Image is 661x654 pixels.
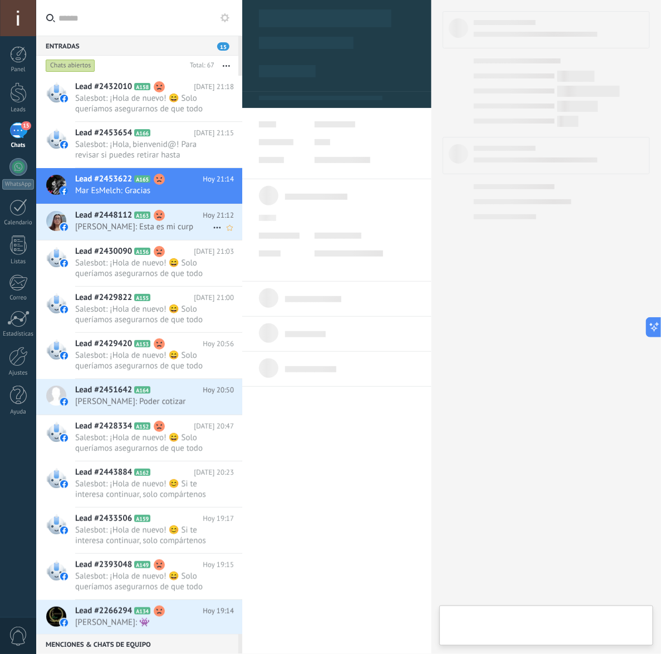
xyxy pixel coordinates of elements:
span: Lead #2448112 [75,210,132,221]
span: Lead #2432010 [75,81,132,92]
div: Ayuda [2,409,35,416]
span: [DATE] 21:18 [194,81,234,92]
img: facebook-sm.svg [60,259,68,267]
a: Lead #2430090 A156 [DATE] 21:03 Salesbot: ¡Hola de nuevo! 😄 Solo queríamos asegurarnos de que tod... [36,240,242,286]
span: 15 [21,121,31,130]
img: facebook-sm.svg [60,527,68,534]
span: Mar EsMelch: Gracias [75,185,213,196]
img: facebook-sm.svg [60,434,68,442]
img: facebook-sm.svg [60,223,68,231]
a: Lead #2428334 A152 [DATE] 20:47 Salesbot: ¡Hola de nuevo! 😄 Solo queríamos asegurarnos de que tod... [36,415,242,461]
span: [DATE] 21:15 [194,127,234,139]
span: [PERSON_NAME]: Esta es mi curp [75,222,213,232]
span: Lead #2453654 [75,127,132,139]
span: Lead #2429822 [75,292,132,303]
a: Lead #2433506 A159 Hoy 19:17 Salesbot: ¡Hola de nuevo! 😊 Si te interesa continuar, solo compárten... [36,508,242,553]
span: A159 [134,515,150,522]
span: Hoy 19:14 [203,606,234,617]
span: Salesbot: ¡Hola de nuevo! 😄 Solo queríamos asegurarnos de que todo esté claro y para ti. Si aún t... [75,304,213,325]
span: Lead #2393048 [75,559,132,571]
div: Leads [2,106,35,114]
a: Lead #2443884 A162 [DATE] 20:23 Salesbot: ¡Hola de nuevo! 😊 Si te interesa continuar, solo compár... [36,461,242,507]
a: Lead #2429420 A153 Hoy 20:56 Salesbot: ¡Hola de nuevo! 😄 Solo queríamos asegurarnos de que todo e... [36,333,242,378]
span: [DATE] 21:00 [194,292,234,303]
span: Salesbot: ¡Hola de nuevo! 😄 Solo queríamos asegurarnos de que todo esté claro y para ti. Si aún t... [75,93,213,114]
a: Lead #2393048 A149 Hoy 19:15 Salesbot: ¡Hola de nuevo! 😄 Solo queríamos asegurarnos de que todo e... [36,554,242,599]
img: facebook-sm.svg [60,398,68,406]
span: Salesbot: ¡Hola de nuevo! 😄 Solo queríamos asegurarnos de que todo esté claro y para ti. Si aún t... [75,432,213,454]
div: Entradas [36,36,238,56]
img: facebook-sm.svg [60,480,68,488]
div: Chats [2,142,35,149]
span: A162 [134,469,150,476]
span: Hoy 21:14 [203,174,234,185]
a: Lead #2432010 A158 [DATE] 21:18 Salesbot: ¡Hola de nuevo! 😄 Solo queríamos asegurarnos de que tod... [36,76,242,121]
span: Lead #2266294 [75,606,132,617]
div: Estadísticas [2,331,35,338]
span: A155 [134,294,150,301]
a: Lead #2266294 A134 Hoy 19:14 [PERSON_NAME]: 👾 [36,600,242,636]
img: facebook-sm.svg [60,306,68,313]
a: Lead #2448112 A163 Hoy 21:12 [PERSON_NAME]: Esta es mi curp [36,204,242,240]
span: Salesbot: ¡Hola, bienvenid@! Para revisar si puedes retirar hasta $167,000 pesos de tu Infonavit,... [75,139,213,160]
span: [DATE] 20:47 [194,421,234,432]
span: Hoy 19:15 [203,559,234,571]
span: Salesbot: ¡Hola de nuevo! 😊 Si te interesa continuar, solo compártenos tus datos (incluida tu CUR... [75,525,213,546]
span: [PERSON_NAME]: 👾 [75,617,213,628]
div: Ajustes [2,370,35,377]
span: A163 [134,212,150,219]
span: A149 [134,561,150,568]
img: facebook-sm.svg [60,573,68,581]
span: Hoy 20:50 [203,385,234,396]
span: 15 [217,42,229,51]
div: WhatsApp [2,179,34,190]
span: Lead #2451642 [75,385,132,396]
span: A165 [134,175,150,183]
span: [PERSON_NAME]: Poder cotizar [75,396,213,407]
span: Salesbot: ¡Hola de nuevo! 😄 Solo queríamos asegurarnos de que todo esté claro y para ti. Si aún t... [75,350,213,371]
span: Salesbot: ¡Hola de nuevo! 😄 Solo queríamos asegurarnos de que todo esté claro y para ti. Si aún t... [75,258,213,279]
span: [DATE] 20:23 [194,467,234,478]
img: facebook-sm.svg [60,141,68,149]
div: Correo [2,294,35,302]
span: Lead #2443884 [75,467,132,478]
span: A158 [134,83,150,90]
span: A153 [134,340,150,347]
a: Lead #2451642 A164 Hoy 20:50 [PERSON_NAME]: Poder cotizar [36,379,242,415]
span: Lead #2428334 [75,421,132,432]
div: Total: 67 [185,60,214,71]
span: [DATE] 21:03 [194,246,234,257]
span: Hoy 21:12 [203,210,234,221]
span: A164 [134,386,150,394]
img: facebook-sm.svg [60,619,68,627]
a: Lead #2453654 A166 [DATE] 21:15 Salesbot: ¡Hola, bienvenid@! Para revisar si puedes retirar hasta... [36,122,242,168]
span: Hoy 19:17 [203,513,234,524]
span: Lead #2430090 [75,246,132,257]
span: Lead #2433506 [75,513,132,524]
span: A152 [134,422,150,430]
span: A156 [134,248,150,255]
span: Lead #2453622 [75,174,132,185]
div: Calendario [2,219,35,227]
div: Chats abiertos [46,59,95,72]
img: facebook-sm.svg [60,95,68,102]
span: Salesbot: ¡Hola de nuevo! 😄 Solo queríamos asegurarnos de que todo esté claro y para ti. Si aún t... [75,571,213,592]
span: Hoy 20:56 [203,338,234,350]
img: facebook-sm.svg [60,187,68,195]
div: Menciones & Chats de equipo [36,634,238,654]
div: Panel [2,66,35,73]
span: Salesbot: ¡Hola de nuevo! 😊 Si te interesa continuar, solo compártenos tus datos (incluida tu CUR... [75,479,213,500]
a: Lead #2453622 A165 Hoy 21:14 Mar EsMelch: Gracias [36,168,242,204]
span: Lead #2429420 [75,338,132,350]
span: A134 [134,607,150,614]
div: Listas [2,258,35,265]
img: facebook-sm.svg [60,352,68,360]
a: Lead #2429822 A155 [DATE] 21:00 Salesbot: ¡Hola de nuevo! 😄 Solo queríamos asegurarnos de que tod... [36,287,242,332]
span: A166 [134,129,150,136]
